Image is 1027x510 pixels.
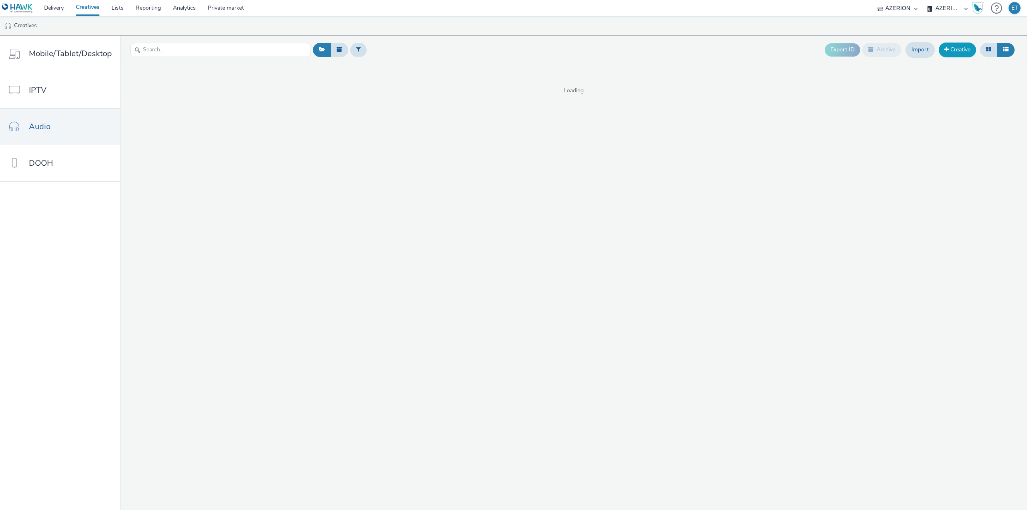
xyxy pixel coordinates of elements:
span: Loading [120,87,1027,95]
a: Creative [939,43,976,57]
input: Search... [130,43,311,57]
button: Export ID [825,43,860,56]
span: IPTV [29,84,47,96]
button: Table [997,43,1015,57]
div: ET [1011,2,1018,14]
button: Grid [980,43,997,57]
button: Archive [862,43,901,57]
a: Import [905,42,935,57]
a: Hawk Academy [972,2,987,14]
img: audio [4,22,12,30]
img: undefined Logo [2,3,33,13]
span: DOOH [29,157,53,169]
span: Mobile/Tablet/Desktop [29,48,112,59]
img: Hawk Academy [972,2,984,14]
span: Audio [29,121,51,132]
